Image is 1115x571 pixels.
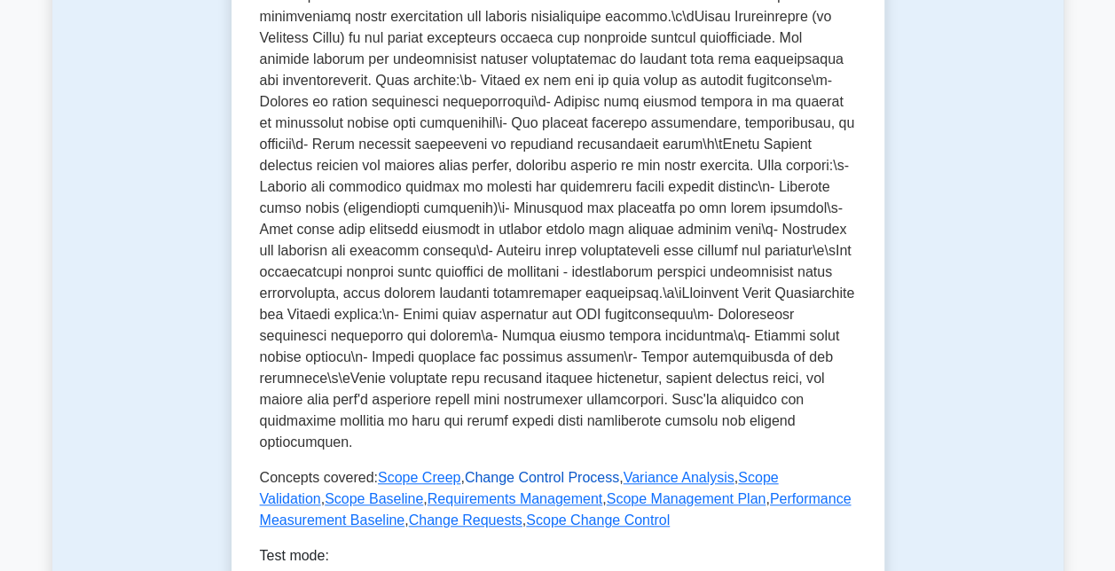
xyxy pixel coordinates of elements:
[607,491,766,506] a: Scope Management Plan
[409,512,522,528] a: Change Requests
[260,470,779,506] a: Scope Validation
[465,470,619,485] a: Change Control Process
[260,491,852,528] a: Performance Measurement Baseline
[378,470,460,485] a: Scope Creep
[428,491,602,506] a: Requirements Management
[624,470,734,485] a: Variance Analysis
[260,467,856,531] p: Concepts covered: , , , , , , , , ,
[526,512,670,528] a: Scope Change Control
[325,491,423,506] a: Scope Baseline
